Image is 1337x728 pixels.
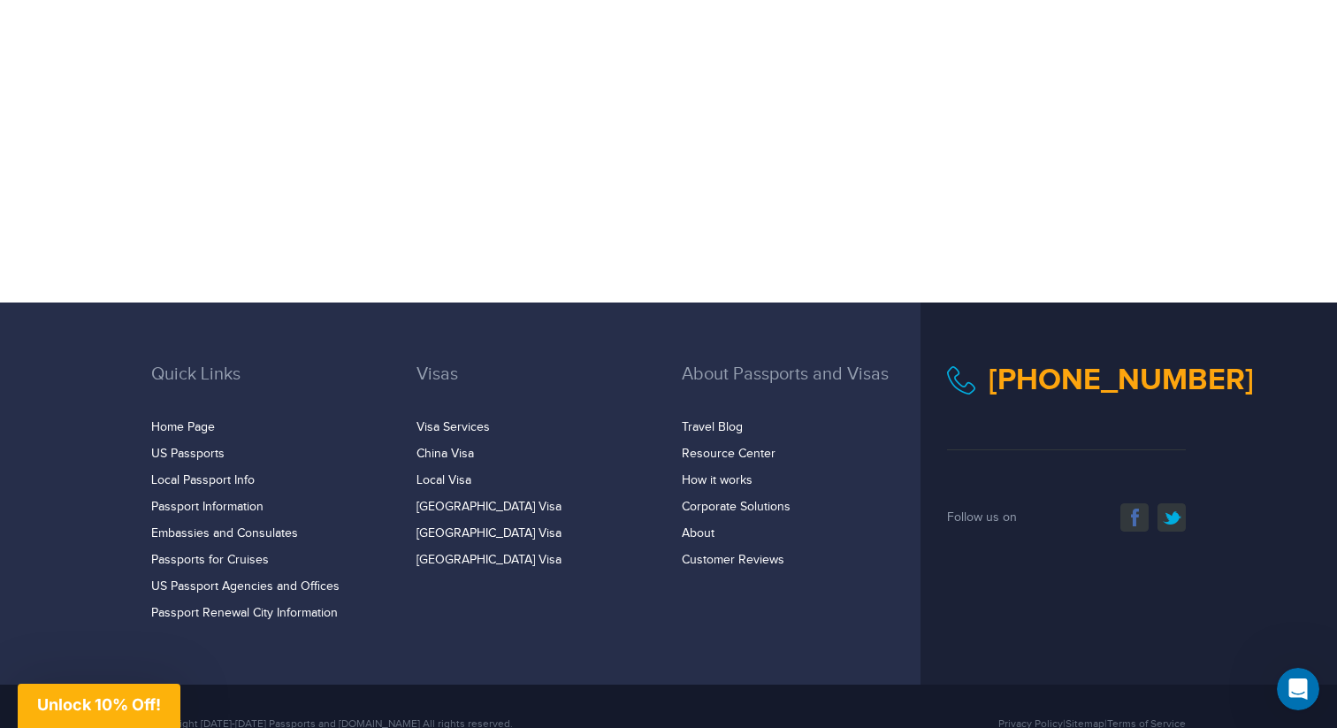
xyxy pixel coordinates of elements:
[151,447,225,461] a: US Passports
[1157,503,1186,532] a: twitter
[151,606,338,620] a: Passport Renewal City Information
[682,364,921,410] h3: About Passports and Visas
[416,500,562,514] a: [GEOGRAPHIC_DATA] Visa
[151,473,255,487] a: Local Passport Info
[151,420,215,434] a: Home Page
[682,553,784,567] a: Customer Reviews
[151,553,269,567] a: Passports for Cruises
[1120,503,1149,532] a: facebook
[151,526,298,540] a: Embassies and Consulates
[416,364,655,410] h3: Visas
[682,420,743,434] a: Travel Blog
[416,447,474,461] a: China Visa
[37,695,161,714] span: Unlock 10% Off!
[151,364,390,410] h3: Quick Links
[682,526,714,540] a: About
[682,500,791,514] a: Corporate Solutions
[416,420,490,434] a: Visa Services
[18,684,180,728] div: Unlock 10% Off!
[1277,668,1319,710] iframe: Intercom live chat
[989,362,1254,398] a: [PHONE_NUMBER]
[682,473,753,487] a: How it works
[416,553,562,567] a: [GEOGRAPHIC_DATA] Visa
[416,526,562,540] a: [GEOGRAPHIC_DATA] Visa
[682,447,775,461] a: Resource Center
[151,579,340,594] a: US Passport Agencies and Offices
[151,500,264,514] a: Passport Information
[416,473,471,487] a: Local Visa
[947,510,1017,525] span: Follow us on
